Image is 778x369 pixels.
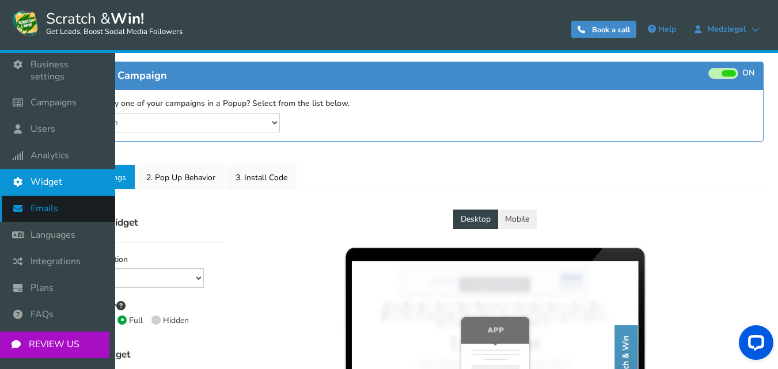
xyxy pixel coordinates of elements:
img: Scratch and Win [12,9,40,37]
span: Medzlegal [701,25,752,34]
iframe: LiveChat chat widget [730,321,778,369]
span: ON [742,68,754,79]
span: Scratch & [40,9,183,37]
strong: Win! [111,9,144,29]
span: Business settings [31,59,104,83]
span: Integrations [31,256,81,268]
span: REVIEW US [29,338,79,351]
button: Desktop [453,210,498,229]
span: Emails [31,203,58,215]
a: 2. Pop Up Behavior [137,165,225,189]
span: Widget [31,176,62,188]
a: Book a call [571,21,636,38]
span: Languages [31,229,75,241]
span: Analytics [31,150,69,162]
a: 3. Install Code [226,165,297,189]
label: Want to display one of your campaigns in a Popup? Select from the list below. [51,98,763,109]
a: Scratch &Win! Get Leads, Boost Social Media Followers [12,9,183,37]
span: Full [129,315,143,326]
h4: Mobile widget [66,347,223,363]
span: Campaigns [31,97,77,109]
a: Help [642,20,682,39]
span: Book a call [592,25,630,35]
span: FAQs [31,309,54,321]
span: Users [31,123,55,135]
span: Help [658,24,676,35]
button: Mobile [498,210,537,229]
span: Hidden [163,315,189,326]
small: Get Leads, Boost Social Media Followers [46,28,183,37]
span: Plans [31,282,54,294]
h4: Desktop widget [66,215,223,231]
